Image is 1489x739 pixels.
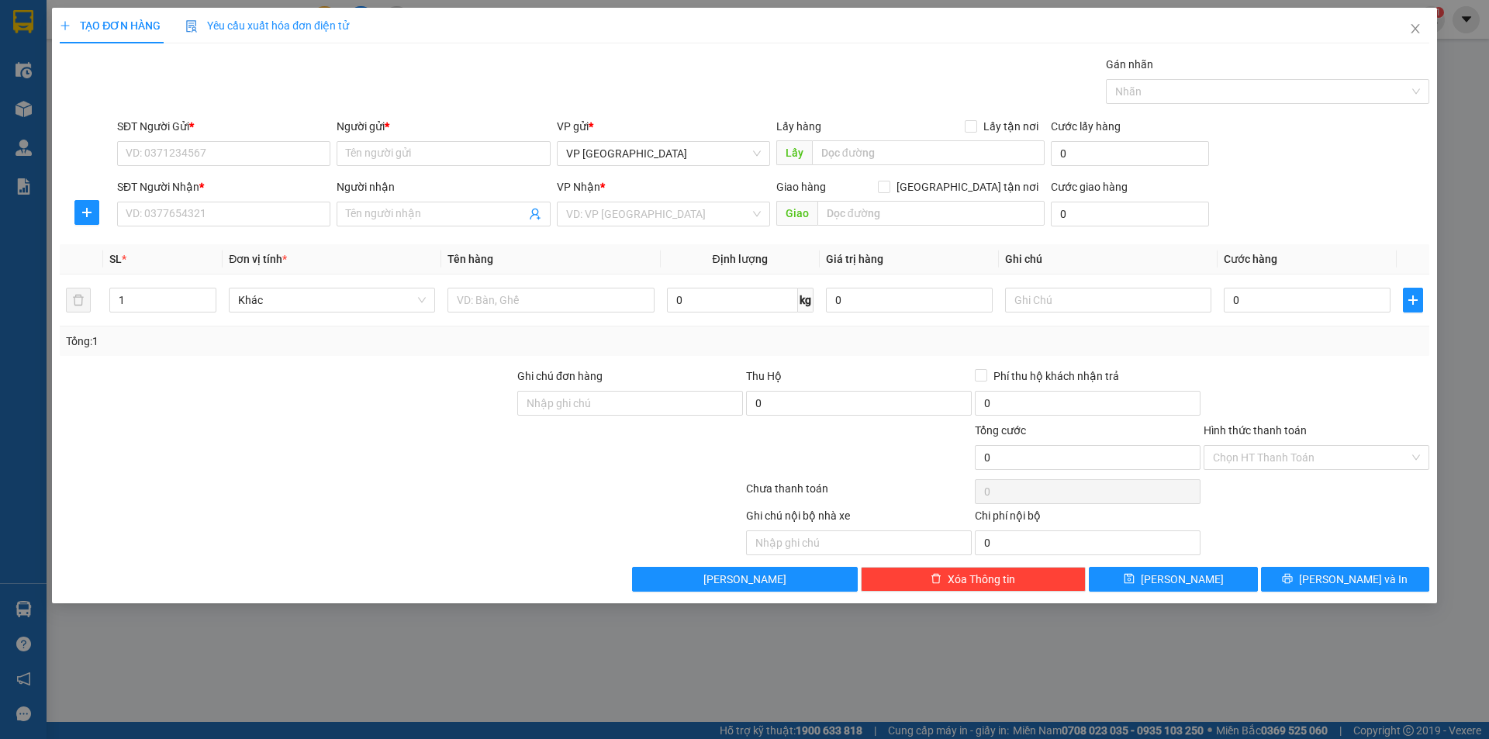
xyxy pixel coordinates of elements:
span: Khác [238,288,426,312]
button: deleteXóa Thông tin [861,567,1087,592]
span: TẠO ĐƠN HÀNG [60,19,161,32]
span: Đơn vị tính [229,253,287,265]
button: plus [1403,288,1423,313]
button: Close [1394,8,1437,51]
span: [PERSON_NAME] [703,571,786,588]
input: Nhập ghi chú [746,530,972,555]
label: Ghi chú đơn hàng [517,370,603,382]
span: Thu Hộ [746,370,782,382]
span: VP Đà Nẵng [566,142,761,165]
input: Ghi Chú [1005,288,1211,313]
input: VD: Bàn, Ghế [447,288,654,313]
div: Chưa thanh toán [744,480,973,507]
span: delete [931,573,941,585]
label: Cước giao hàng [1051,181,1128,193]
input: Cước lấy hàng [1051,141,1209,166]
img: icon [185,20,198,33]
div: Ghi chú nội bộ nhà xe [746,507,972,530]
span: Yêu cầu xuất hóa đơn điện tử [185,19,349,32]
span: Lấy hàng [776,120,821,133]
span: save [1124,573,1135,585]
span: VP Nhận [557,181,600,193]
span: plus [60,20,71,31]
span: printer [1282,573,1293,585]
input: Ghi chú đơn hàng [517,391,743,416]
span: Giao hàng [776,181,826,193]
label: Cước lấy hàng [1051,120,1121,133]
label: Gán nhãn [1106,58,1153,71]
span: Tổng cước [975,424,1026,437]
span: SL [109,253,122,265]
th: Ghi chú [999,244,1218,275]
span: user-add [529,208,541,220]
span: close [1409,22,1422,35]
span: Phí thu hộ khách nhận trả [987,368,1125,385]
span: Xóa Thông tin [948,571,1015,588]
div: Người gửi [337,118,550,135]
button: [PERSON_NAME] [632,567,858,592]
div: SĐT Người Nhận [117,178,330,195]
span: plus [75,206,98,219]
input: Dọc đường [812,140,1045,165]
button: plus [74,200,99,225]
span: Cước hàng [1224,253,1277,265]
input: Dọc đường [817,201,1045,226]
span: [PERSON_NAME] và In [1299,571,1408,588]
span: [PERSON_NAME] [1141,571,1224,588]
span: Định lượng [713,253,768,265]
div: Người nhận [337,178,550,195]
label: Hình thức thanh toán [1204,424,1307,437]
div: Chi phí nội bộ [975,507,1201,530]
span: Giá trị hàng [826,253,883,265]
input: Cước giao hàng [1051,202,1209,226]
div: Tổng: 1 [66,333,575,350]
button: delete [66,288,91,313]
input: 0 [826,288,993,313]
div: SĐT Người Gửi [117,118,330,135]
span: Lấy [776,140,812,165]
span: kg [798,288,814,313]
span: Giao [776,201,817,226]
button: printer[PERSON_NAME] và In [1261,567,1429,592]
button: save[PERSON_NAME] [1089,567,1257,592]
span: [GEOGRAPHIC_DATA] tận nơi [890,178,1045,195]
span: Lấy tận nơi [977,118,1045,135]
span: plus [1404,294,1422,306]
span: Tên hàng [447,253,493,265]
div: VP gửi [557,118,770,135]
